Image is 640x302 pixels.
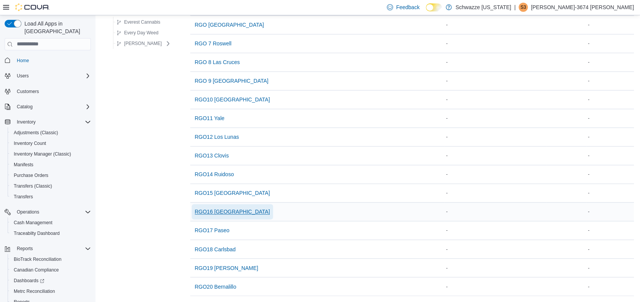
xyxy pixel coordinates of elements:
[444,244,546,254] div: -
[444,170,546,179] div: -
[426,3,442,11] input: Dark Mode
[11,171,52,180] a: Purchase Orders
[531,3,634,12] p: [PERSON_NAME]-3674 [PERSON_NAME]
[444,58,546,67] div: -
[192,73,272,88] button: RGO 9 [GEOGRAPHIC_DATA]
[14,117,91,127] span: Inventory
[8,149,94,159] button: Inventory Manager (Classic)
[2,86,94,97] button: Customers
[124,19,160,25] span: Everest Cannabis
[444,114,546,123] div: -
[586,39,634,48] div: -
[14,288,55,294] span: Metrc Reconciliation
[11,218,91,227] span: Cash Management
[2,117,94,127] button: Inventory
[8,170,94,181] button: Purchase Orders
[14,71,91,80] span: Users
[586,226,634,235] div: -
[14,267,59,273] span: Canadian Compliance
[195,283,236,290] span: RGO20 Bernalillo
[195,96,270,103] span: RGO10 [GEOGRAPHIC_DATA]
[14,207,42,217] button: Operations
[2,101,94,112] button: Catalog
[192,260,262,275] button: RGO19 [PERSON_NAME]
[444,263,546,272] div: -
[8,286,94,297] button: Metrc Reconciliation
[192,17,267,32] button: RGO [GEOGRAPHIC_DATA]
[192,36,234,51] button: RGO 7 Roswell
[11,255,91,264] span: BioTrack Reconciliation
[113,39,165,48] button: [PERSON_NAME]
[11,218,55,227] a: Cash Management
[192,148,232,163] button: RGO13 Clovis
[14,102,91,111] span: Catalog
[11,192,91,201] span: Transfers
[11,265,62,275] a: Canadian Compliance
[586,188,634,198] div: -
[14,278,44,284] span: Dashboards
[17,104,32,110] span: Catalog
[11,192,36,201] a: Transfers
[195,40,231,47] span: RGO 7 Roswell
[586,244,634,254] div: -
[444,20,546,29] div: -
[444,188,546,198] div: -
[11,265,91,275] span: Canadian Compliance
[124,30,158,36] span: Every Day Weed
[17,73,29,79] span: Users
[586,76,634,85] div: -
[11,139,49,148] a: Inventory Count
[14,151,71,157] span: Inventory Manager (Classic)
[2,71,94,81] button: Users
[444,207,546,216] div: -
[14,244,91,253] span: Reports
[586,20,634,29] div: -
[14,117,39,127] button: Inventory
[586,170,634,179] div: -
[11,160,36,169] a: Manifests
[195,189,270,197] span: RGO15 [GEOGRAPHIC_DATA]
[21,20,91,35] span: Load All Apps in [GEOGRAPHIC_DATA]
[11,171,91,180] span: Purchase Orders
[195,21,264,29] span: RGO [GEOGRAPHIC_DATA]
[195,208,270,215] span: RGO16 [GEOGRAPHIC_DATA]
[195,77,268,85] span: RGO 9 [GEOGRAPHIC_DATA]
[192,111,228,126] button: RGO11 Yale
[426,11,426,12] span: Dark Mode
[444,76,546,85] div: -
[124,40,162,47] span: [PERSON_NAME]
[17,88,39,95] span: Customers
[8,138,94,149] button: Inventory Count
[192,279,239,294] button: RGO20 Bernalillo
[195,114,225,122] span: RGO11 Yale
[586,132,634,141] div: -
[8,275,94,286] a: Dashboards
[586,282,634,291] div: -
[8,217,94,228] button: Cash Management
[14,244,36,253] button: Reports
[456,3,511,12] p: Schwazze [US_STATE]
[586,207,634,216] div: -
[11,255,65,264] a: BioTrack Reconciliation
[14,162,33,168] span: Manifests
[14,87,91,96] span: Customers
[14,183,52,189] span: Transfers (Classic)
[14,56,32,65] a: Home
[586,58,634,67] div: -
[192,204,273,219] button: RGO16 [GEOGRAPHIC_DATA]
[192,223,233,238] button: RGO17 Paseo
[8,265,94,275] button: Canadian Compliance
[192,185,273,201] button: RGO15 [GEOGRAPHIC_DATA]
[11,287,91,296] span: Metrc Reconciliation
[444,282,546,291] div: -
[192,55,243,70] button: RGO 8 Las Cruces
[11,276,91,285] span: Dashboards
[15,3,50,11] img: Cova
[2,243,94,254] button: Reports
[11,276,47,285] a: Dashboards
[11,160,91,169] span: Manifests
[2,55,94,66] button: Home
[17,119,36,125] span: Inventory
[8,254,94,265] button: BioTrack Reconciliation
[586,114,634,123] div: -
